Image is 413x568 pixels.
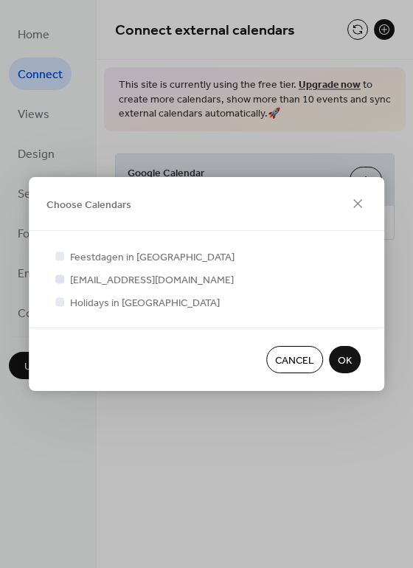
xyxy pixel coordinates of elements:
span: Feestdagen in [GEOGRAPHIC_DATA] [70,250,235,266]
span: OK [338,353,352,369]
button: Cancel [266,346,323,373]
span: Choose Calendars [46,197,131,212]
span: Cancel [275,353,314,369]
span: [EMAIL_ADDRESS][DOMAIN_NAME] [70,273,234,288]
span: Holidays in [GEOGRAPHIC_DATA] [70,296,220,311]
button: OK [329,346,361,373]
